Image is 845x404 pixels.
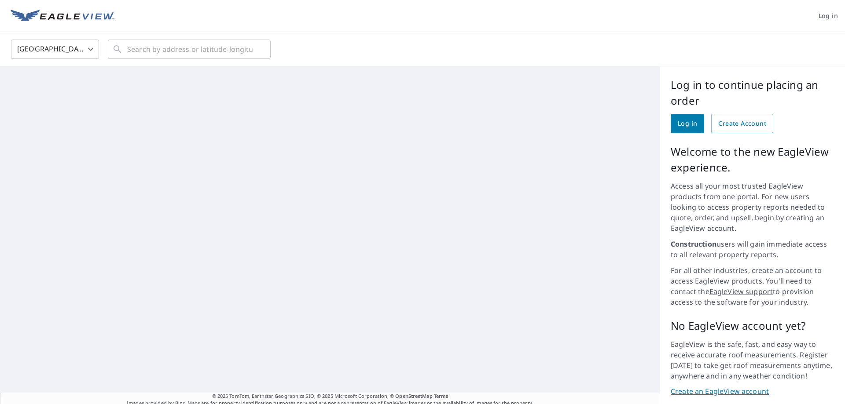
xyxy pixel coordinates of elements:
[678,118,697,129] span: Log in
[671,181,834,233] p: Access all your most trusted EagleView products from one portal. For new users looking to access ...
[395,393,432,399] a: OpenStreetMap
[671,144,834,175] p: Welcome to the new EagleView experience.
[212,393,448,400] span: © 2025 TomTom, Earthstar Geographics SIO, © 2025 Microsoft Corporation, ©
[671,77,834,109] p: Log in to continue placing an order
[671,318,834,334] p: No EagleView account yet?
[709,287,773,296] a: EagleView support
[127,37,253,62] input: Search by address or latitude-longitude
[671,265,834,307] p: For all other industries, create an account to access EagleView products. You'll need to contact ...
[671,114,704,133] a: Log in
[718,118,766,129] span: Create Account
[671,386,834,397] a: Create an EagleView account
[11,10,114,23] img: EV Logo
[671,239,716,249] strong: Construction
[671,339,834,381] p: EagleView is the safe, fast, and easy way to receive accurate roof measurements. Register [DATE] ...
[671,239,834,260] p: users will gain immediate access to all relevant property reports.
[434,393,448,399] a: Terms
[11,37,99,62] div: [GEOGRAPHIC_DATA]
[819,11,838,22] span: Log in
[711,114,773,133] a: Create Account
